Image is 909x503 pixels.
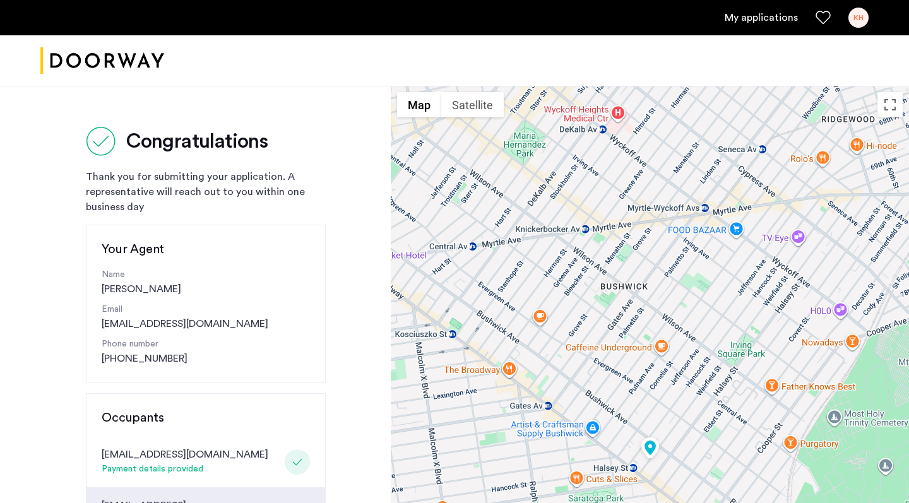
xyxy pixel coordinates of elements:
[816,10,831,25] a: Favorites
[102,240,310,258] h3: Your Agent
[725,10,798,25] a: My application
[102,351,187,366] a: [PHONE_NUMBER]
[848,8,869,28] div: KH
[102,316,268,331] a: [EMAIL_ADDRESS][DOMAIN_NAME]
[397,92,441,117] button: Show street map
[126,129,268,154] h2: Congratulations
[102,338,310,351] p: Phone number
[102,462,268,477] div: Payment details provided
[40,37,164,85] a: Cazamio logo
[441,92,504,117] button: Show satellite imagery
[86,169,326,215] div: Thank you for submitting your application. A representative will reach out to you within one busi...
[102,268,310,297] div: [PERSON_NAME]
[102,268,310,281] p: Name
[102,409,310,427] h3: Occupants
[856,453,896,490] iframe: chat widget
[877,92,903,117] button: Toggle fullscreen view
[102,447,268,462] div: [EMAIL_ADDRESS][DOMAIN_NAME]
[102,303,310,316] p: Email
[40,37,164,85] img: logo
